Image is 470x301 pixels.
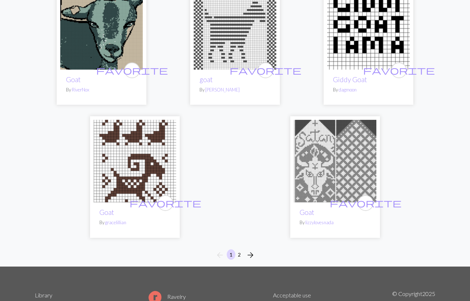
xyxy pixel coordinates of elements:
[130,197,201,208] span: favorite
[333,75,367,84] a: Giddy Goat
[243,249,258,261] button: Next
[235,249,244,260] button: 2
[294,157,376,164] a: Goat
[358,195,373,211] button: favourite
[330,197,401,208] span: favorite
[294,120,376,202] img: Goat
[96,65,168,76] span: favorite
[194,24,276,31] a: goat
[199,75,213,84] a: goat
[391,62,407,78] button: favourite
[99,219,170,226] p: By
[230,63,301,77] i: favourite
[230,65,301,76] span: favorite
[66,86,137,93] p: By
[35,292,52,298] a: Library
[213,249,258,261] nav: Page navigation
[130,196,201,210] i: favourite
[300,208,314,216] a: Goat
[199,86,271,93] p: By
[273,292,311,298] a: Acceptable use
[96,63,168,77] i: favourite
[105,220,126,225] a: gracelillian
[94,157,176,164] a: Goat
[363,63,435,77] i: favourite
[205,87,240,93] a: [PERSON_NAME]
[124,62,140,78] button: favourite
[227,249,235,260] button: 1
[339,87,357,93] a: dagmoon
[99,208,114,216] a: Goat
[66,75,81,84] a: Goat
[305,220,334,225] a: lizzylovesnada
[149,293,186,300] a: Ravelry
[327,24,410,31] a: Giddy Goat
[94,120,176,202] img: Goat
[300,219,371,226] p: By
[363,65,435,76] span: favorite
[158,195,173,211] button: favourite
[60,24,143,31] a: Goat
[258,62,273,78] button: favourite
[330,196,401,210] i: favourite
[72,87,89,93] a: RiverNox
[246,251,255,259] i: Next
[246,250,255,260] span: arrow_forward
[333,86,404,93] p: By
